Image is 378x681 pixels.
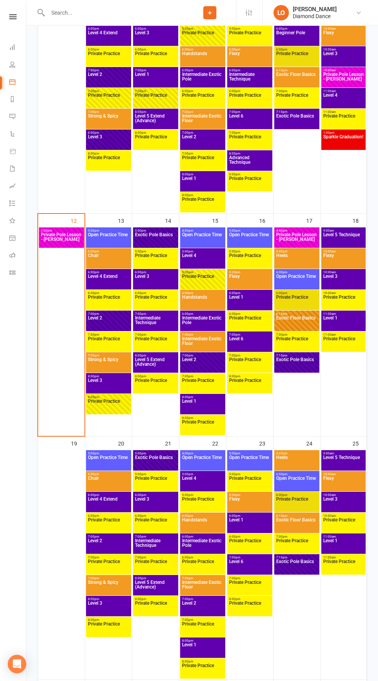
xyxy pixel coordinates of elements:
[229,291,271,295] span: 6:00pm
[323,336,364,350] span: Private Practice
[88,357,130,371] span: Strong & Spicy
[229,274,271,288] span: Flexy
[182,114,224,128] span: Intermediate Exotic Floor
[229,271,271,274] span: 5:30pm
[9,247,27,265] a: Roll call kiosk mode
[182,538,224,552] span: Intermediate Exotic Pole
[229,493,271,497] span: 5:30pm
[182,312,224,316] span: 6:00pm
[276,295,318,309] span: Private Practice
[229,135,271,148] span: Private Practice
[229,295,271,309] span: Level 1
[276,271,318,274] span: 6:00pm
[229,93,271,107] span: Private Practice
[88,333,130,336] span: 7:00pm
[88,375,130,378] span: 8:00pm
[182,559,224,573] span: Private Practice
[182,69,224,72] span: 6:00pm
[323,333,364,336] span: 11:00am
[135,514,177,518] span: 6:00pm
[276,89,318,93] span: 7:00pm
[323,135,364,148] span: Sparkle Graduation!
[182,89,224,93] span: 6:00pm
[212,214,226,227] div: 15
[323,493,364,497] span: 10:00am
[9,57,27,74] a: People
[182,131,224,135] span: 7:00pm
[276,312,318,316] span: 6:15pm
[276,514,318,518] span: 6:15pm
[88,316,130,330] span: Level 2
[306,437,320,449] div: 24
[276,232,318,246] span: Private Pole Lesson - [PERSON_NAME]
[276,30,318,44] span: Beginner Pole
[276,476,318,490] span: Open Practice Time
[276,535,318,538] span: 7:00pm
[135,291,177,295] span: 6:00pm
[88,131,130,135] span: 8:00pm
[323,514,364,518] span: 10:00am
[88,622,130,636] span: Private Practice
[229,176,271,190] span: Private Practice
[276,291,318,295] span: 6:00pm
[229,452,271,455] span: 5:00pm
[229,229,271,232] span: 5:00pm
[165,437,179,449] div: 21
[182,597,224,601] span: 7:00pm
[182,291,224,295] span: 6:00pm
[165,214,179,227] div: 14
[182,514,224,518] span: 6:00pm
[323,30,364,44] span: Flexy
[229,597,271,601] span: 8:00pm
[212,437,226,449] div: 22
[135,559,177,573] span: Private Practice
[182,601,224,615] span: Level 2
[276,316,318,330] span: Exotic Floor Basics
[182,27,224,30] span: 5:00pm
[182,357,224,371] span: Level 2
[229,375,271,378] span: 8:00pm
[323,27,364,30] span: 10:00am
[135,518,177,531] span: Private Practice
[323,232,364,246] span: Level 5 Technique
[229,577,271,580] span: 7:00pm
[182,452,224,455] span: 4:00pm
[118,437,132,449] div: 20
[135,72,177,86] span: Level 1
[182,48,224,51] span: 6:00pm
[306,214,320,227] div: 17
[9,178,27,195] a: Assessments
[276,354,318,357] span: 7:15pm
[273,5,289,20] div: LO
[88,89,130,93] span: 7:00pm
[323,229,364,232] span: 9:00am
[276,559,318,573] span: Exotic Pole Basics
[135,93,177,107] span: Private Practice
[135,114,177,128] span: Level 5 Extend (Advance)
[276,518,318,531] span: Exotic Floor Basics
[135,577,177,580] span: 8:00pm
[229,110,271,114] span: 7:00pm
[135,51,177,65] span: Private Practice
[229,518,271,531] span: Level 1
[135,538,177,552] span: Intermediate Technique
[323,295,364,309] span: Private Practice
[323,312,364,316] span: 11:00am
[323,72,364,86] span: Private Pole Lesson - [PERSON_NAME]
[88,378,130,392] span: Level 3
[135,452,177,455] span: 5:00pm
[9,213,27,230] a: What's New
[135,271,177,274] span: 6:00pm
[88,295,130,309] span: Private Practice
[135,69,177,72] span: 7:00pm
[276,229,318,232] span: 4:45pm
[9,74,27,91] a: Calendar
[229,336,271,350] span: Level 6
[135,336,177,350] span: Private Practice
[182,271,224,274] span: 5:00pm
[88,556,130,559] span: 7:00pm
[323,274,364,288] span: Level 3
[135,378,177,392] span: Private Practice
[229,69,271,72] span: 6:00pm
[135,110,177,114] span: 8:00pm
